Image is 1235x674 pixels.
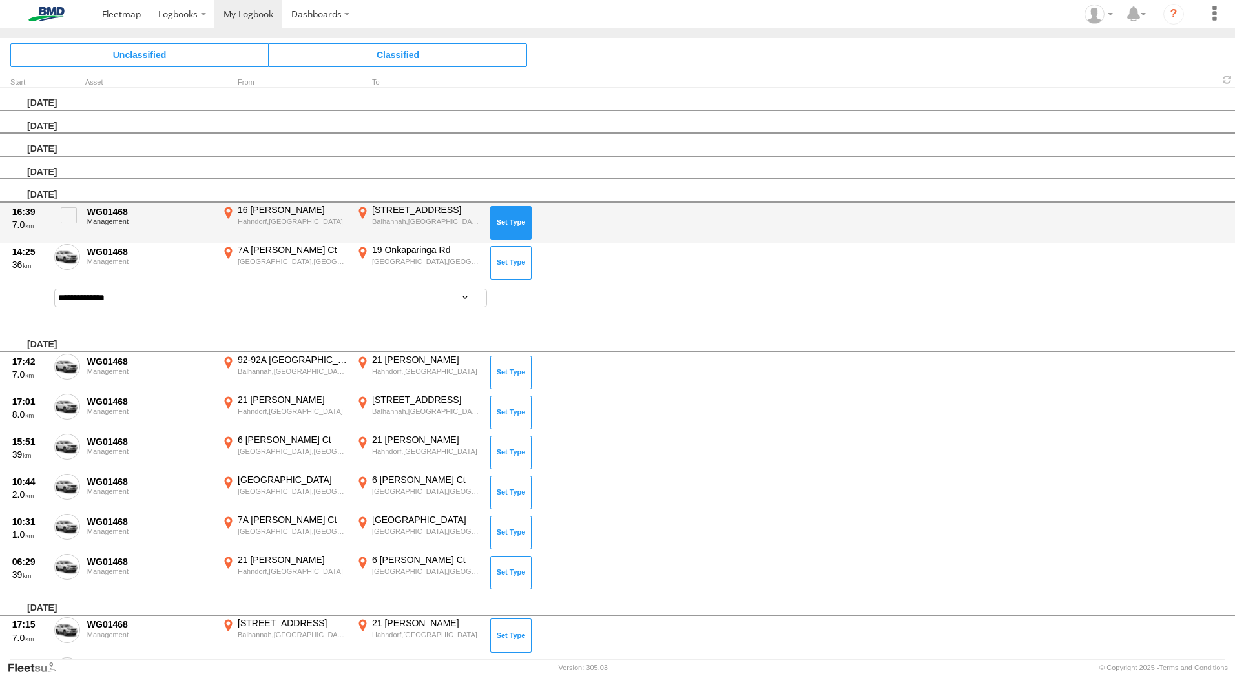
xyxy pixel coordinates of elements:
[238,617,347,629] div: [STREET_ADDRESS]
[372,217,481,226] div: Balhannah,[GEOGRAPHIC_DATA]
[12,449,47,460] div: 39
[490,206,532,240] button: Click to Set
[354,434,483,471] label: Click to View Event Location
[220,244,349,281] label: Click to View Event Location
[238,657,347,669] div: 21 [PERSON_NAME]
[12,206,47,218] div: 16:39
[238,630,347,639] div: Balhannah,[GEOGRAPHIC_DATA]
[372,367,481,376] div: Hahndorf,[GEOGRAPHIC_DATA]
[87,218,213,225] div: Management
[372,474,481,485] div: 6 [PERSON_NAME] Ct
[354,474,483,511] label: Click to View Event Location
[87,487,213,495] div: Management
[220,514,349,551] label: Click to View Event Location
[490,396,532,429] button: Click to Set
[12,569,47,580] div: 39
[87,356,213,367] div: WG01468
[87,206,213,218] div: WG01468
[372,554,481,566] div: 6 [PERSON_NAME] Ct
[7,661,67,674] a: Visit our Website
[1080,5,1117,24] div: Angela Prins
[372,657,481,669] div: [STREET_ADDRESS]
[238,217,347,226] div: Hahndorf,[GEOGRAPHIC_DATA]
[12,556,47,567] div: 06:29
[12,476,47,487] div: 10:44
[372,527,481,536] div: [GEOGRAPHIC_DATA],[GEOGRAPHIC_DATA]
[12,396,47,407] div: 17:01
[238,567,347,576] div: Hahndorf,[GEOGRAPHIC_DATA]
[372,514,481,526] div: [GEOGRAPHIC_DATA]
[372,354,481,365] div: 21 [PERSON_NAME]
[372,394,481,405] div: [STREET_ADDRESS]
[220,204,349,241] label: Click to View Event Location
[12,356,47,367] div: 17:42
[238,367,347,376] div: Balhannah,[GEOGRAPHIC_DATA]
[220,474,349,511] label: Click to View Event Location
[372,434,481,445] div: 21 [PERSON_NAME]
[372,630,481,639] div: Hahndorf,[GEOGRAPHIC_DATA]
[238,487,347,496] div: [GEOGRAPHIC_DATA],[GEOGRAPHIC_DATA]
[1163,4,1184,25] i: ?
[220,354,349,391] label: Click to View Event Location
[490,356,532,389] button: Click to Set
[372,617,481,629] div: 21 [PERSON_NAME]
[12,516,47,527] div: 10:31
[372,487,481,496] div: [GEOGRAPHIC_DATA],[GEOGRAPHIC_DATA]
[12,618,47,630] div: 17:15
[238,394,347,405] div: 21 [PERSON_NAME]
[10,79,49,86] div: Click to Sort
[238,244,347,256] div: 7A [PERSON_NAME] Ct
[12,259,47,271] div: 36
[12,436,47,447] div: 15:51
[220,79,349,86] div: From
[87,436,213,447] div: WG01468
[85,79,214,86] div: Asset
[1159,664,1228,671] a: Terms and Conditions
[490,436,532,469] button: Click to Set
[354,244,483,281] label: Click to View Event Location
[238,354,347,365] div: 92-92A [GEOGRAPHIC_DATA]
[87,246,213,258] div: WG01468
[12,246,47,258] div: 14:25
[87,556,213,567] div: WG01468
[372,567,481,576] div: [GEOGRAPHIC_DATA],[GEOGRAPHIC_DATA]
[238,257,347,266] div: [GEOGRAPHIC_DATA],[GEOGRAPHIC_DATA]
[87,631,213,638] div: Management
[372,204,481,216] div: [STREET_ADDRESS]
[559,664,608,671] div: Version: 305.03
[354,514,483,551] label: Click to View Event Location
[87,476,213,487] div: WG01468
[12,489,47,500] div: 2.0
[372,244,481,256] div: 19 Onkaparinga Rd
[354,204,483,241] label: Click to View Event Location
[1099,664,1228,671] div: © Copyright 2025 -
[238,554,347,566] div: 21 [PERSON_NAME]
[372,447,481,456] div: Hahndorf,[GEOGRAPHIC_DATA]
[490,618,532,652] button: Click to Set
[87,527,213,535] div: Management
[220,554,349,591] label: Click to View Event Location
[354,354,483,391] label: Click to View Event Location
[87,618,213,630] div: WG01468
[354,617,483,655] label: Click to View Event Location
[12,409,47,420] div: 8.0
[12,219,47,230] div: 7.0
[490,556,532,589] button: Click to Set
[354,79,483,86] div: To
[490,476,532,509] button: Click to Set
[372,407,481,416] div: Balhannah,[GEOGRAPHIC_DATA]
[238,204,347,216] div: 16 [PERSON_NAME]
[1219,74,1235,86] span: Refresh
[354,394,483,431] label: Click to View Event Location
[490,516,532,549] button: Click to Set
[238,514,347,526] div: 7A [PERSON_NAME] Ct
[87,396,213,407] div: WG01468
[12,632,47,644] div: 7.0
[354,554,483,591] label: Click to View Event Location
[87,258,213,265] div: Management
[220,394,349,431] label: Click to View Event Location
[12,369,47,380] div: 7.0
[12,529,47,540] div: 1.0
[87,367,213,375] div: Management
[238,434,347,445] div: 6 [PERSON_NAME] Ct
